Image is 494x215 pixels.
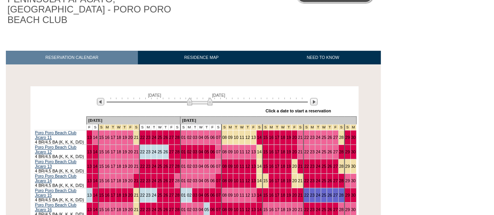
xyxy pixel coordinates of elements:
[310,149,315,154] a: 23
[87,207,92,212] a: 13
[204,135,209,140] a: 05
[351,164,356,169] a: 30
[280,164,285,169] a: 18
[245,149,250,154] a: 12
[292,193,297,197] a: 20
[105,207,110,212] a: 16
[86,124,92,130] td: F
[275,207,279,212] a: 17
[163,135,168,140] a: 26
[286,207,291,212] a: 19
[122,149,127,154] a: 19
[345,164,350,169] a: 29
[216,135,221,140] a: 07
[146,178,151,183] a: 23
[234,207,238,212] a: 10
[99,164,104,169] a: 15
[257,149,262,154] a: 14
[228,135,233,140] a: 09
[146,135,151,140] a: 23
[87,193,92,197] a: 13
[138,51,265,64] a: RESIDENCE MAP
[222,178,227,183] a: 08
[152,149,156,154] a: 24
[269,193,274,197] a: 16
[210,164,215,169] a: 06
[316,149,320,154] a: 24
[105,149,110,154] a: 16
[175,149,180,154] a: 28
[198,149,203,154] a: 04
[169,149,174,154] a: 27
[239,193,244,197] a: 11
[152,178,156,183] a: 24
[257,164,262,169] a: 14
[152,135,156,140] a: 24
[310,178,315,183] a: 23
[163,178,168,183] a: 26
[257,135,262,140] a: 14
[105,135,110,140] a: 16
[316,193,320,197] a: 24
[116,135,121,140] a: 18
[111,193,115,197] a: 17
[122,135,127,140] a: 19
[245,178,250,183] a: 12
[286,135,291,140] a: 19
[310,98,317,105] img: Next
[93,164,98,169] a: 14
[263,149,268,154] a: 15
[269,149,274,154] a: 16
[204,149,209,154] a: 05
[181,193,186,197] a: 01
[134,164,139,169] a: 21
[280,193,285,197] a: 18
[310,164,315,169] a: 23
[327,178,332,183] a: 26
[292,178,297,183] a: 20
[93,149,98,154] a: 14
[198,178,203,183] a: 04
[122,164,127,169] a: 19
[280,149,285,154] a: 18
[275,149,279,154] a: 17
[298,164,303,169] a: 21
[239,207,244,212] a: 11
[169,164,174,169] a: 27
[193,193,197,197] a: 03
[333,149,338,154] a: 27
[128,164,133,169] a: 20
[216,193,221,197] a: 07
[321,193,326,197] a: 25
[122,178,127,183] a: 19
[180,117,356,124] td: [DATE]
[298,135,303,140] a: 21
[140,149,145,154] a: 22
[339,135,344,140] a: 28
[198,135,203,140] a: 04
[245,207,250,212] a: 12
[239,135,244,140] a: 11
[339,193,344,197] a: 28
[222,193,227,197] a: 08
[116,207,121,212] a: 18
[122,124,128,130] td: President's Week 2026
[187,178,192,183] a: 02
[99,207,104,212] a: 15
[304,164,309,169] a: 22
[181,207,186,212] a: 01
[134,178,139,183] a: 21
[169,178,174,183] a: 27
[157,149,162,154] a: 25
[257,207,262,212] a: 14
[228,149,233,154] a: 09
[263,207,268,212] a: 15
[327,164,332,169] a: 26
[104,124,110,130] td: President's Week 2026
[152,207,156,212] a: 24
[316,207,320,212] a: 24
[351,207,356,212] a: 30
[193,178,197,183] a: 03
[310,135,315,140] a: 23
[327,149,332,154] a: 26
